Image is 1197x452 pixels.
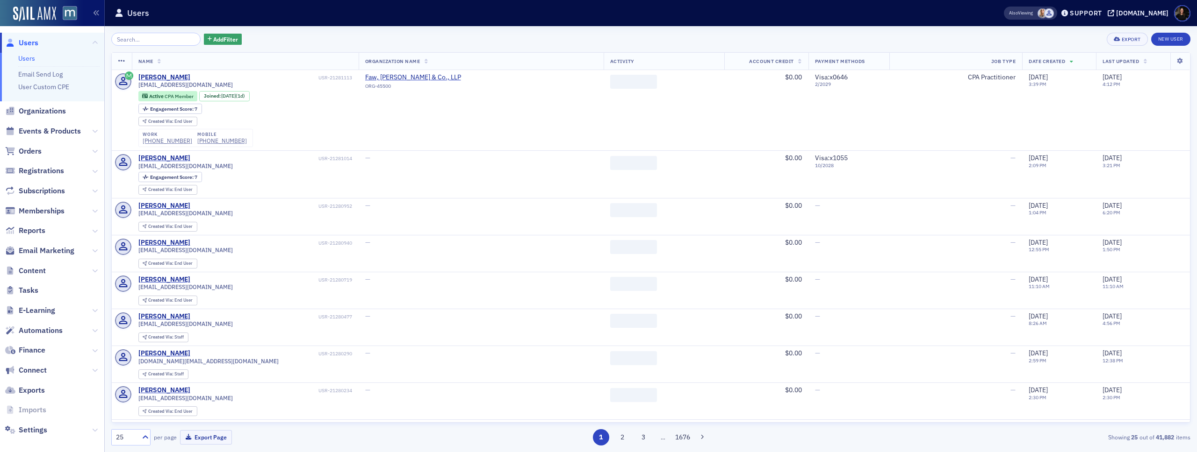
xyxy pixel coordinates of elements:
[785,73,802,81] span: $0.00
[138,320,233,327] span: [EMAIL_ADDRESS][DOMAIN_NAME]
[785,238,802,247] span: $0.00
[896,73,1016,82] div: CPA Practitioner
[365,312,370,320] span: —
[5,325,63,336] a: Automations
[138,239,190,247] div: [PERSON_NAME]
[1116,9,1168,17] div: [DOMAIN_NAME]
[785,154,802,162] span: $0.00
[5,246,74,256] a: Email Marketing
[365,73,461,82] span: Faw, Casson & Co., LLP
[19,186,65,196] span: Subscriptions
[785,275,802,283] span: $0.00
[1103,320,1120,326] time: 4:56 PM
[365,154,370,162] span: —
[148,118,174,124] span: Created Via :
[610,277,657,291] span: ‌
[610,240,657,254] span: ‌
[5,405,46,415] a: Imports
[138,202,190,210] div: [PERSON_NAME]
[19,206,65,216] span: Memberships
[610,75,657,89] span: ‌
[785,386,802,394] span: $0.00
[365,275,370,283] span: —
[610,156,657,170] span: ‌
[675,429,691,445] button: 1676
[1029,58,1065,64] span: Date Created
[5,385,45,395] a: Exports
[148,223,174,229] span: Created Via :
[138,312,190,321] a: [PERSON_NAME]
[5,186,65,196] a: Subscriptions
[1103,349,1122,357] span: [DATE]
[148,119,193,124] div: End User
[138,91,198,101] div: Active: Active: CPA Member
[1103,162,1120,169] time: 3:21 PM
[138,386,190,395] div: [PERSON_NAME]
[138,117,197,127] div: Created Via: End User
[148,297,174,303] span: Created Via :
[1029,312,1048,320] span: [DATE]
[815,201,820,210] span: —
[1103,275,1122,283] span: [DATE]
[1103,154,1122,162] span: [DATE]
[991,58,1016,64] span: Job Type
[138,349,190,358] a: [PERSON_NAME]
[1010,349,1016,357] span: —
[1122,37,1141,42] div: Export
[148,372,184,377] div: Staff
[1103,386,1122,394] span: [DATE]
[143,132,192,137] div: work
[1174,5,1190,21] span: Profile
[148,260,174,266] span: Created Via :
[197,137,247,144] a: [PHONE_NUMBER]
[1103,81,1120,87] time: 4:12 PM
[5,166,64,176] a: Registrations
[785,312,802,320] span: $0.00
[148,335,184,340] div: Staff
[143,137,192,144] div: [PHONE_NUMBER]
[150,106,197,112] div: 7
[148,408,174,414] span: Created Via :
[365,201,370,210] span: —
[192,155,352,162] div: USR-21281014
[1029,209,1046,216] time: 1:04 PM
[1044,8,1054,18] span: Justin Chase
[1038,8,1047,18] span: Emily Trott
[138,58,153,64] span: Name
[116,432,137,442] div: 25
[199,91,250,101] div: Joined: 2025-08-21 00:00:00
[149,93,165,99] span: Active
[1029,320,1047,326] time: 8:26 AM
[614,429,630,445] button: 2
[365,238,370,247] span: —
[1107,33,1147,46] button: Export
[5,345,45,355] a: Finance
[1103,73,1122,81] span: [DATE]
[138,154,190,162] a: [PERSON_NAME]
[610,388,657,402] span: ‌
[19,345,45,355] span: Finance
[1070,9,1102,17] div: Support
[1151,33,1190,46] a: New User
[610,351,657,365] span: ‌
[150,106,195,112] span: Engagement Score :
[138,172,202,182] div: Engagement Score: 7
[1103,209,1120,216] time: 6:20 PM
[837,433,1190,441] div: Showing out of items
[138,395,233,402] span: [EMAIL_ADDRESS][DOMAIN_NAME]
[19,166,64,176] span: Registrations
[5,206,65,216] a: Memberships
[1029,246,1049,253] time: 12:55 PM
[1010,201,1016,210] span: —
[19,365,47,375] span: Connect
[1103,312,1122,320] span: [DATE]
[1029,238,1048,247] span: [DATE]
[1029,81,1046,87] time: 3:39 PM
[815,154,848,162] span: Visa : x1055
[1010,386,1016,394] span: —
[5,285,38,296] a: Tasks
[138,222,197,232] div: Created Via: End User
[221,93,245,99] div: (1d)
[1103,201,1122,210] span: [DATE]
